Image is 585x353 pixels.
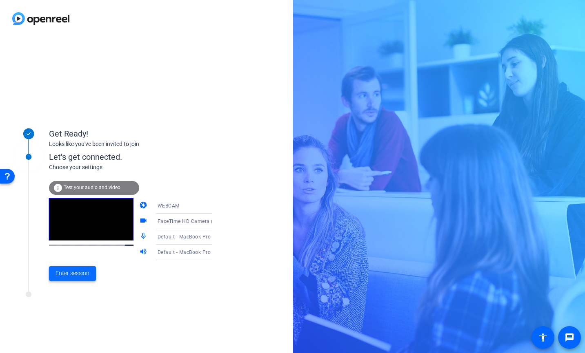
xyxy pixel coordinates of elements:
[49,140,212,148] div: Looks like you've been invited to join
[158,233,262,240] span: Default - MacBook Pro Microphone (Built-in)
[53,183,63,193] mat-icon: info
[56,269,89,278] span: Enter session
[565,333,574,342] mat-icon: message
[49,151,229,163] div: Let's get connected.
[158,249,256,255] span: Default - MacBook Pro Speakers (Built-in)
[64,185,120,190] span: Test your audio and video
[139,201,149,211] mat-icon: camera
[139,247,149,257] mat-icon: volume_up
[158,218,241,224] span: FaceTime HD Camera (3A71:F4B5)
[49,163,229,172] div: Choose your settings
[158,203,180,209] span: WEBCAM
[538,333,548,342] mat-icon: accessibility
[49,266,96,281] button: Enter session
[49,128,212,140] div: Get Ready!
[139,216,149,226] mat-icon: videocam
[139,232,149,242] mat-icon: mic_none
